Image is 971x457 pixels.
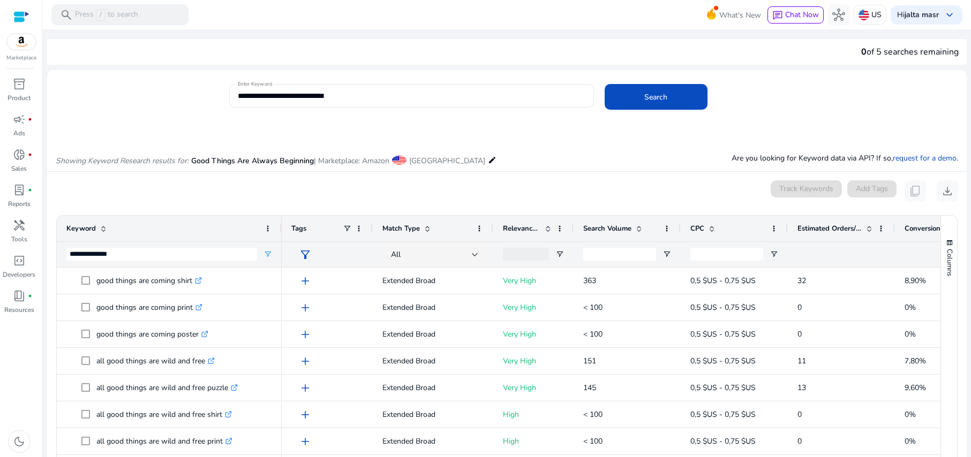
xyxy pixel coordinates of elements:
[382,377,484,399] p: Extended Broad
[291,224,306,233] span: Tags
[905,302,916,313] span: 0%
[7,34,36,50] img: amazon.svg
[299,328,312,341] span: add
[690,276,756,286] span: 0,5 $US - 0,75 $US
[382,224,420,233] span: Match Type
[690,302,756,313] span: 0,5 $US - 0,75 $US
[66,248,257,261] input: Keyword Filter Input
[299,248,312,261] span: filter_alt
[96,377,238,399] p: all good things are wild and free puzzle
[690,329,756,339] span: 0,5 $US - 0,75 $US
[770,250,778,258] button: Open Filter Menu
[690,356,756,366] span: 0,5 $US - 0,75 $US
[28,153,32,157] span: fiber_manual_record
[13,128,25,138] p: Ads
[299,435,312,448] span: add
[732,153,958,164] p: Are you looking for Keyword data via API? If so, .
[28,117,32,121] span: fiber_manual_record
[13,78,26,90] span: inventory_2
[861,46,867,58] span: 0
[503,430,564,452] p: High
[11,164,27,173] p: Sales
[937,180,958,202] button: download
[503,296,564,318] p: Very High
[299,355,312,368] span: add
[767,6,824,24] button: chatChat Now
[299,408,312,421] span: add
[772,10,783,21] span: chat
[96,350,215,372] p: all good things are wild and free
[690,224,704,233] span: CPC
[943,9,956,21] span: keyboard_arrow_down
[905,383,926,393] span: 9,60%
[797,356,806,366] span: 11
[13,290,26,302] span: book_4
[583,276,596,286] span: 363
[583,302,603,313] span: < 100
[60,9,73,21] span: search
[905,224,958,233] span: Conversion Rate
[6,54,36,62] p: Marketplace
[382,296,484,318] p: Extended Broad
[690,248,763,261] input: CPC Filter Input
[690,409,756,420] span: 0,5 $US - 0,75 $US
[382,323,484,345] p: Extended Broad
[905,436,916,446] span: 0%
[941,185,954,197] span: download
[690,436,756,446] span: 0,5 $US - 0,75 $US
[28,294,32,298] span: fiber_manual_record
[299,382,312,394] span: add
[583,356,596,366] span: 151
[382,403,484,425] p: Extended Broad
[96,430,232,452] p: all good things are wild and free print
[13,113,26,126] span: campaign
[861,45,959,58] div: of 5 searches remaining
[13,435,26,448] span: dark_mode
[503,323,564,345] p: Very High
[583,329,603,339] span: < 100
[382,270,484,292] p: Extended Broad
[11,234,27,244] p: Tools
[96,9,106,21] span: /
[96,403,232,425] p: all good things are wild and free shirt
[797,383,806,393] span: 13
[391,249,401,260] span: All
[66,224,96,233] span: Keyword
[503,350,564,372] p: Very High
[905,409,916,420] span: 0%
[13,148,26,161] span: donut_small
[13,254,26,267] span: code_blocks
[28,188,32,192] span: fiber_manual_record
[905,356,926,366] span: 7,80%
[905,276,926,286] span: 8,90%
[859,10,869,20] img: us.svg
[663,250,671,258] button: Open Filter Menu
[797,409,802,420] span: 0
[409,156,485,166] span: [GEOGRAPHIC_DATA]
[797,276,806,286] span: 32
[8,199,31,209] p: Reports
[96,296,202,318] p: good things are coming print
[893,153,957,163] a: request for a demo
[644,92,667,103] span: Search
[382,430,484,452] p: Extended Broad
[583,409,603,420] span: < 100
[4,305,34,315] p: Resources
[3,270,35,279] p: Developers
[905,329,916,339] span: 0%
[503,270,564,292] p: Very High
[75,9,138,21] p: Press to search
[488,154,496,166] mat-icon: edit
[503,403,564,425] p: High
[797,224,862,233] span: Estimated Orders/Month
[583,248,656,261] input: Search Volume Filter Input
[828,4,849,26] button: hub
[583,224,631,233] span: Search Volume
[945,249,954,276] span: Columns
[191,156,314,166] span: Good Things Are Always Beginning
[238,80,272,88] mat-label: Enter Keyword
[299,275,312,287] span: add
[264,250,272,258] button: Open Filter Menu
[382,350,484,372] p: Extended Broad
[503,224,540,233] span: Relevance Score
